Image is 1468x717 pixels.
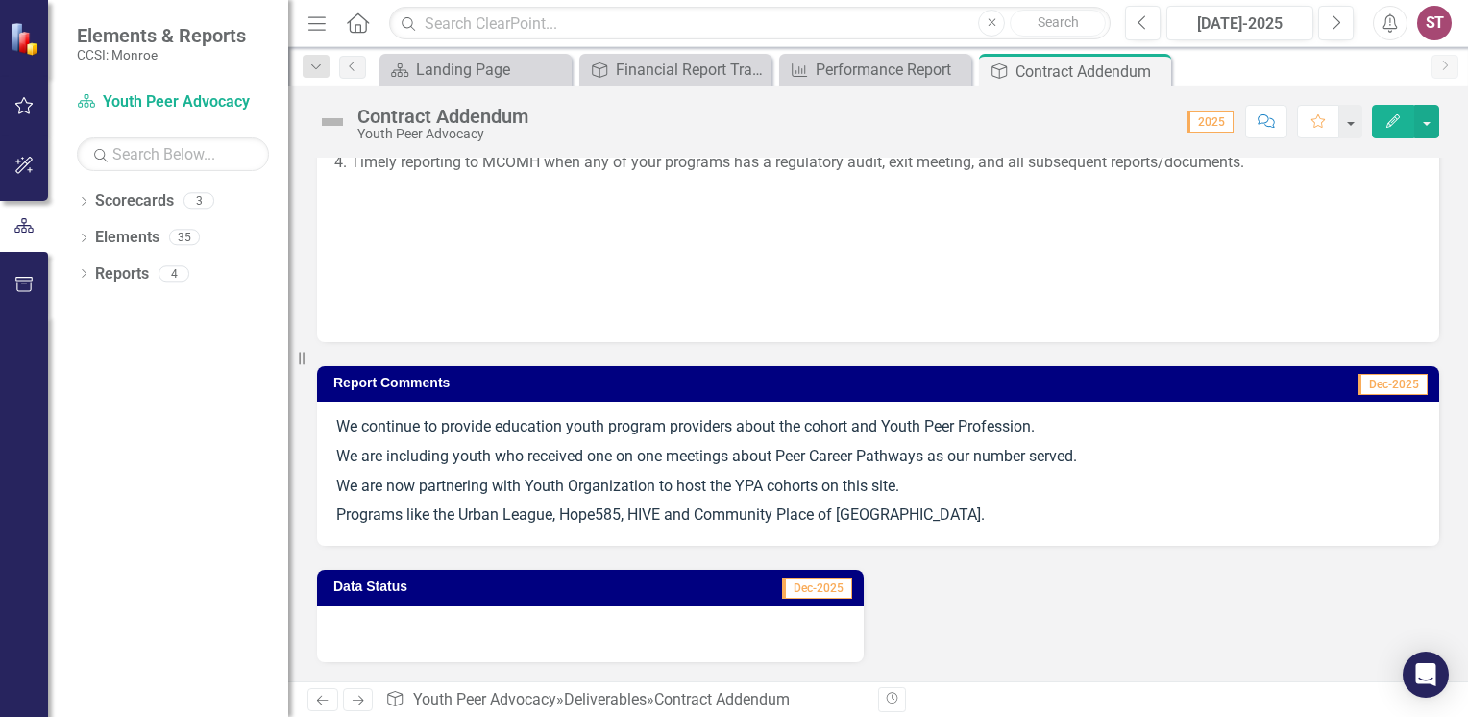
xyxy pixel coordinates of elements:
p: We are including youth who received one on one meetings about Peer Career Pathways as our number ... [336,442,1420,472]
button: [DATE]-2025 [1166,6,1313,40]
h3: Data Status [333,580,598,594]
div: Landing Page [416,58,567,82]
img: ClearPoint Strategy [10,22,43,56]
a: Reports [95,263,149,285]
button: ST [1417,6,1452,40]
div: Contract Addendum [1015,60,1166,84]
span: Search [1038,14,1079,30]
span: Dec-2025 [1358,374,1428,395]
input: Search Below... [77,137,269,171]
img: Not Defined [317,107,348,137]
a: Performance Report [784,58,966,82]
div: Youth Peer Advocacy [357,127,528,141]
div: Financial Report Tracker [616,58,767,82]
a: Youth Peer Advocacy [413,690,556,708]
a: Deliverables [564,690,647,708]
p: We continue to provide education youth program providers about the cohort and Youth Peer Profession. [336,416,1420,442]
div: 3 [183,193,214,210]
div: Performance Report [816,58,966,82]
p: Programs like the Urban League, Hope585, HIVE and Community Place of [GEOGRAPHIC_DATA]. [336,501,1420,527]
a: Financial Report Tracker [584,58,767,82]
span: 2025 [1187,111,1234,133]
div: Contract Addendum [654,690,790,708]
li: Timely reporting to MCOMH when any of your programs has a regulatory audit, exit meeting, and all... [351,152,1420,174]
div: 35 [169,230,200,246]
a: Landing Page [384,58,567,82]
span: Elements & Reports [77,24,246,47]
button: Search [1010,10,1106,37]
a: Youth Peer Advocacy [77,91,269,113]
h3: Report Comments [333,376,1011,390]
div: 4 [159,265,189,282]
a: Elements [95,227,159,249]
div: Contract Addendum [357,106,528,127]
small: CCSI: Monroe [77,47,246,62]
p: We are now partnering with Youth Organization to host the YPA cohorts on this site. [336,472,1420,502]
input: Search ClearPoint... [389,7,1111,40]
div: Open Intercom Messenger [1403,652,1449,698]
div: » » [385,689,864,711]
a: Scorecards [95,190,174,212]
div: [DATE]-2025 [1173,12,1307,36]
span: Dec-2025 [782,578,852,599]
